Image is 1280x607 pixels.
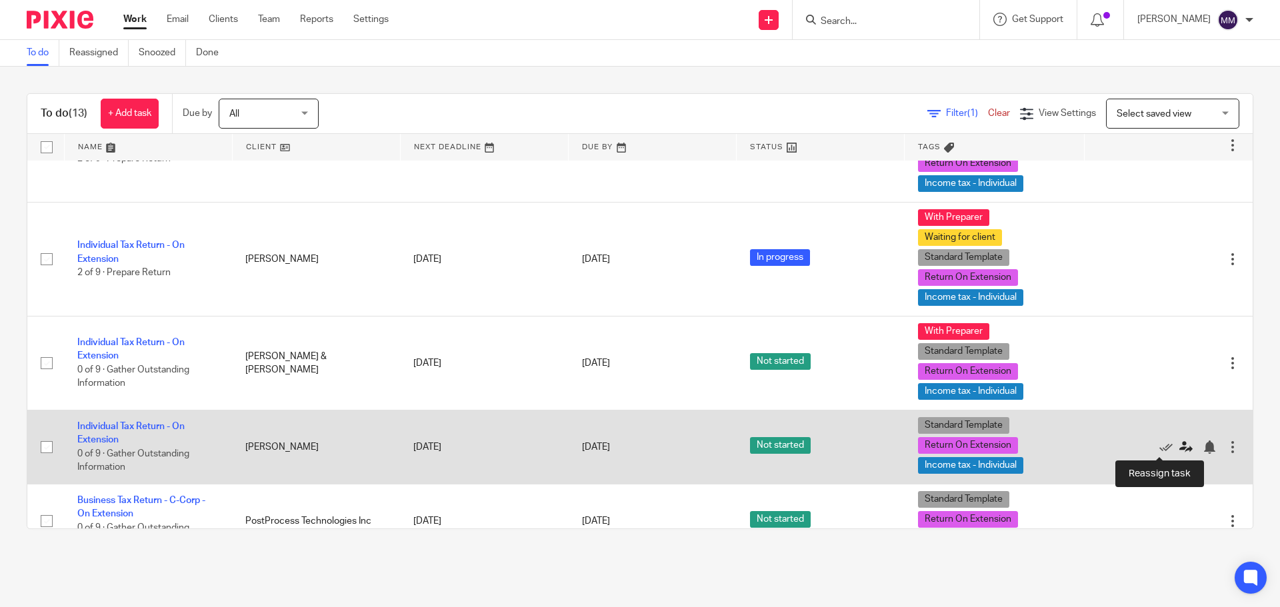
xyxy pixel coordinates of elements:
[123,13,147,26] a: Work
[1039,109,1096,118] span: View Settings
[582,358,610,368] span: [DATE]
[582,255,610,264] span: [DATE]
[918,289,1023,306] span: Income tax - Individual
[196,40,229,66] a: Done
[967,109,978,118] span: (1)
[77,449,189,472] span: 0 of 9 · Gather Outstanding Information
[946,109,988,118] span: Filter
[918,343,1009,360] span: Standard Template
[750,353,811,370] span: Not started
[750,249,810,266] span: In progress
[1012,15,1063,24] span: Get Support
[1217,9,1239,31] img: svg%3E
[918,417,1009,434] span: Standard Template
[918,229,1002,246] span: Waiting for client
[400,484,568,558] td: [DATE]
[918,511,1018,528] span: Return On Extension
[582,516,610,526] span: [DATE]
[101,99,159,129] a: + Add task
[209,13,238,26] a: Clients
[27,40,59,66] a: To do
[918,383,1023,400] span: Income tax - Individual
[353,13,389,26] a: Settings
[258,13,280,26] a: Team
[232,484,400,558] td: PostProcess Technologies Inc
[750,511,811,528] span: Not started
[918,249,1009,266] span: Standard Template
[988,109,1010,118] a: Clear
[819,16,939,28] input: Search
[27,11,93,29] img: Pixie
[232,410,400,484] td: [PERSON_NAME]
[69,40,129,66] a: Reassigned
[918,457,1023,474] span: Income tax - Individual
[1159,440,1179,454] a: Mark as done
[400,316,568,410] td: [DATE]
[183,107,212,120] p: Due by
[918,209,989,226] span: With Preparer
[300,13,333,26] a: Reports
[41,107,87,121] h1: To do
[232,202,400,316] td: [PERSON_NAME]
[77,496,205,518] a: Business Tax Return - C-Corp - On Extension
[918,143,941,151] span: Tags
[77,523,189,546] span: 0 of 9 · Gather Outstanding Information
[918,491,1009,508] span: Standard Template
[77,241,185,263] a: Individual Tax Return - On Extension
[77,268,171,277] span: 2 of 9 · Prepare Return
[139,40,186,66] a: Snoozed
[400,202,568,316] td: [DATE]
[918,269,1018,286] span: Return On Extension
[77,365,189,388] span: 0 of 9 · Gather Outstanding Information
[918,437,1018,454] span: Return On Extension
[1137,13,1211,26] p: [PERSON_NAME]
[69,108,87,119] span: (13)
[77,338,185,360] a: Individual Tax Return - On Extension
[918,175,1023,192] span: Income tax - Individual
[77,422,185,444] a: Individual Tax Return - On Extension
[400,410,568,484] td: [DATE]
[167,13,189,26] a: Email
[229,109,239,119] span: All
[750,437,811,454] span: Not started
[918,323,989,340] span: With Preparer
[582,442,610,452] span: [DATE]
[232,316,400,410] td: [PERSON_NAME] & [PERSON_NAME]
[1117,109,1191,119] span: Select saved view
[918,363,1018,380] span: Return On Extension
[918,155,1018,172] span: Return On Extension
